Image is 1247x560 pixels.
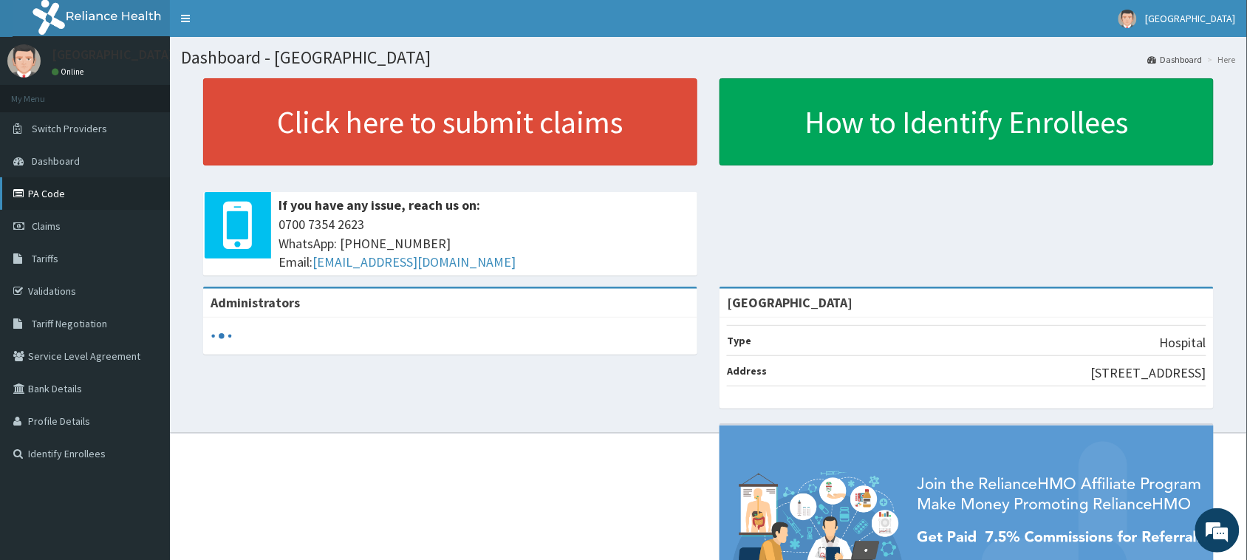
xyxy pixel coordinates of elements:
p: [STREET_ADDRESS] [1091,363,1206,383]
a: Online [52,66,87,77]
a: Dashboard [1148,53,1203,66]
h1: Dashboard - [GEOGRAPHIC_DATA] [181,48,1236,67]
a: How to Identify Enrollees [720,78,1214,165]
b: If you have any issue, reach us on: [279,197,480,214]
a: Click here to submit claims [203,78,697,165]
p: [GEOGRAPHIC_DATA] [52,48,174,61]
span: Tariff Negotiation [32,317,107,330]
a: [EMAIL_ADDRESS][DOMAIN_NAME] [312,253,516,270]
svg: audio-loading [211,325,233,347]
img: User Image [7,44,41,78]
span: Tariffs [32,252,58,265]
p: Hospital [1160,333,1206,352]
b: Type [727,334,751,347]
b: Administrators [211,294,300,311]
img: User Image [1118,10,1137,28]
span: Switch Providers [32,122,107,135]
span: [GEOGRAPHIC_DATA] [1146,12,1236,25]
b: Address [727,364,767,378]
li: Here [1204,53,1236,66]
strong: [GEOGRAPHIC_DATA] [727,294,853,311]
span: Dashboard [32,154,80,168]
span: 0700 7354 2623 WhatsApp: [PHONE_NUMBER] Email: [279,215,690,272]
span: Claims [32,219,61,233]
